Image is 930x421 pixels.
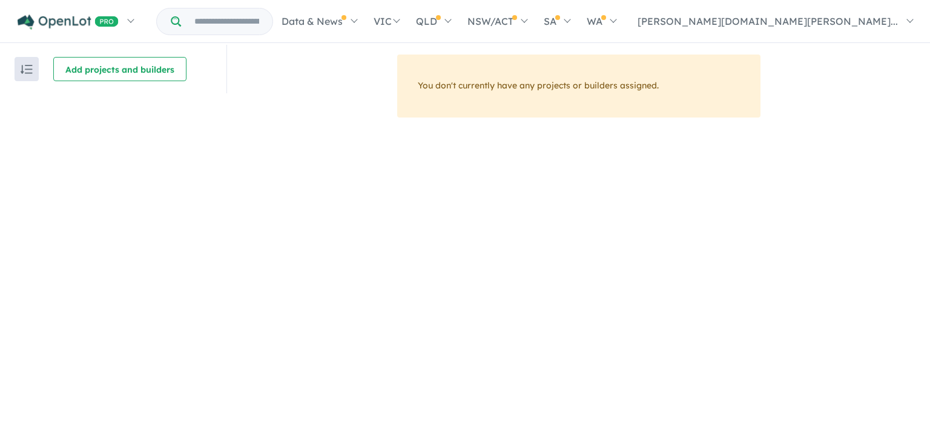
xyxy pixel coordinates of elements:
button: Add projects and builders [53,57,186,81]
div: You don't currently have any projects or builders assigned. [397,55,760,118]
span: [PERSON_NAME][DOMAIN_NAME][PERSON_NAME]... [638,15,898,27]
img: sort.svg [21,65,33,74]
input: Try estate name, suburb, builder or developer [183,8,270,35]
img: Openlot PRO Logo White [18,15,119,30]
